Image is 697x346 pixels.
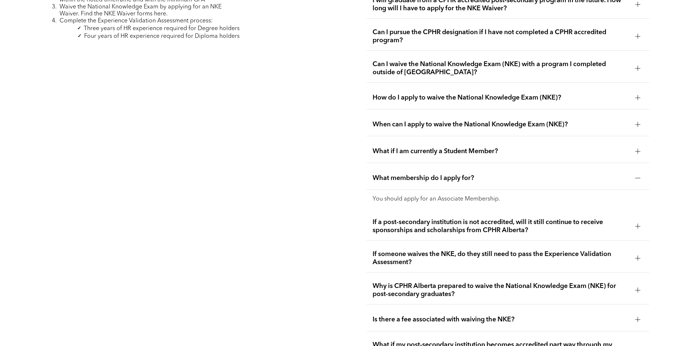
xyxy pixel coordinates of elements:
[373,316,629,324] span: Is there a fee associated with waiving the NKE?
[373,218,629,234] span: If a post-secondary institution is not accredited, will it still continue to receive sponsorships...
[373,174,629,182] span: What membership do I apply for?
[373,28,629,44] span: Can I pursue the CPHR designation if I have not completed a CPHR accredited program?
[373,196,643,203] p: You should apply for an Associate Membership.
[373,282,629,298] span: Why is CPHR Alberta prepared to waive the National Knowledge Exam (NKE) for post-secondary gradua...
[84,26,240,32] span: Three years of HR experience required for Degree holders
[373,147,629,155] span: What if I am currently a Student Member?
[60,4,222,17] span: Waive the National Knowledge Exam by applying for an NKE Waiver. Find the NKE Waiver forms here.
[373,60,629,76] span: Can I waive the National Knowledge Exam (NKE) with a program I completed outside of [GEOGRAPHIC_D...
[373,120,629,129] span: When can I apply to waive the National Knowledge Exam (NKE)?
[373,94,629,102] span: How do I apply to waive the National Knowledge Exam (NKE)?
[373,250,629,266] span: If someone waives the NKE, do they still need to pass the Experience Validation Assessment?
[60,18,213,24] span: Complete the Experience Validation Assessment process:
[84,33,240,39] span: Four years of HR experience required for Diploma holders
